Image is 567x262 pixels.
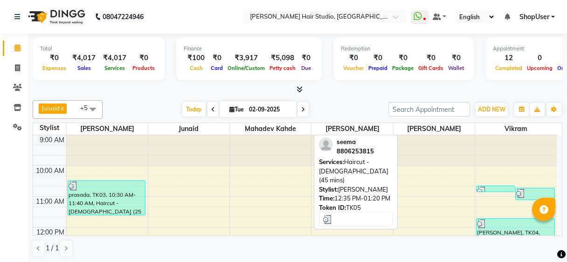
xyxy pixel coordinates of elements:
div: ₹0 [366,53,390,63]
div: 8806253815 [337,147,374,156]
span: Due [299,65,313,71]
div: ₹0 [298,53,314,63]
div: ₹4,017 [69,53,99,63]
span: Vikram [475,123,557,135]
span: Time: [319,194,334,202]
span: [PERSON_NAME] [67,123,148,135]
span: Today [182,102,206,117]
span: Services: [319,158,344,165]
span: Card [208,65,225,71]
span: Completed [493,65,525,71]
div: 9:00 AM [38,135,66,145]
span: [PERSON_NAME] [311,123,393,135]
div: Redemption [341,45,466,53]
span: ShopUser [519,12,549,22]
span: Online/Custom [225,65,267,71]
div: 12:35 PM-01:20 PM [319,194,393,203]
div: ₹0 [208,53,225,63]
span: 1 / 1 [46,243,59,253]
span: Cash [187,65,205,71]
span: Tue [227,106,246,113]
span: [PERSON_NAME] [394,123,475,135]
div: 10:00 AM [34,166,66,176]
a: x [60,104,64,112]
img: profile [319,138,333,152]
span: Services [102,65,127,71]
input: Search Appointment [388,102,470,117]
div: Stylist [33,123,66,133]
div: ₹0 [446,53,466,63]
div: ₹100 [184,53,208,63]
div: ₹0 [130,53,157,63]
div: ₹4,017 [99,53,130,63]
div: TK05 [319,203,393,213]
span: Haircut - [DEMOGRAPHIC_DATA] (45 mins) [319,158,388,184]
div: [PERSON_NAME], TK01, 10:40 AM-10:50 AM, [PERSON_NAME] Trimming (10 mins) [477,186,515,192]
div: ₹3,917 [225,53,267,63]
span: ADD NEW [478,106,505,113]
div: [PERSON_NAME], TK04, 11:45 AM-01:00 PM, Haircut+ [PERSON_NAME] Trim+ Head Massage ( [DEMOGRAPHIC_... [477,219,554,255]
div: 12:00 PM [35,228,66,237]
span: Wallet [446,65,466,71]
button: ADD NEW [476,103,508,116]
div: ₹0 [40,53,69,63]
div: ₹0 [390,53,416,63]
span: Products [130,65,157,71]
span: Stylist: [319,186,338,193]
iframe: chat widget [528,225,558,253]
span: +5 [80,104,95,111]
span: Petty cash [267,65,298,71]
div: 11:00 AM [34,197,66,207]
span: seema [337,138,356,145]
span: Junaid [41,104,60,112]
span: Gift Cards [416,65,446,71]
span: Junaid [148,123,229,135]
span: Expenses [40,65,69,71]
div: prasada, TK03, 10:30 AM-11:40 AM, Haircut - [DEMOGRAPHIC_DATA] (25 mins),Classic Shave [68,181,145,215]
div: Total [40,45,157,53]
input: 2025-09-02 [246,103,293,117]
div: Finance [184,45,314,53]
span: Prepaid [366,65,390,71]
div: 0 [525,53,555,63]
span: Sales [75,65,93,71]
div: ₹5,098 [267,53,298,63]
b: 08047224946 [103,4,144,30]
span: Upcoming [525,65,555,71]
div: 12 [493,53,525,63]
div: ₹0 [341,53,366,63]
span: Token ID: [319,204,346,211]
span: Mahadev kahde [230,123,311,135]
img: logo [24,4,88,30]
div: ₹0 [416,53,446,63]
span: Package [390,65,416,71]
div: [PERSON_NAME], TK02, 10:45 AM-11:10 AM, Haircut - [DEMOGRAPHIC_DATA] (25 mins) [516,188,554,200]
span: Voucher [341,65,366,71]
div: [PERSON_NAME] [319,185,393,194]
